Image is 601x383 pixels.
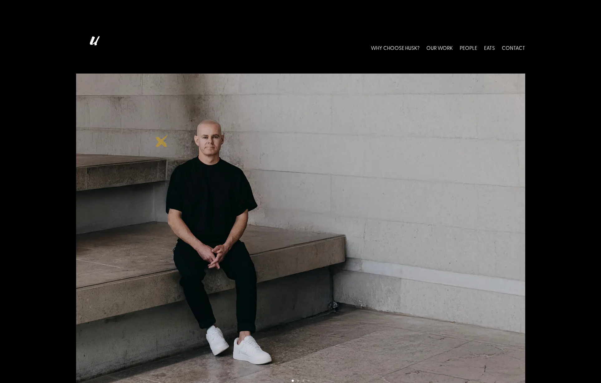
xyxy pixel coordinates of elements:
a: OUR WORK [426,34,453,61]
a: 3 [302,380,304,382]
a: CONTACT [502,34,525,61]
a: 2 [297,380,299,382]
img: Husk logo [76,34,110,61]
a: PEOPLE [460,34,477,61]
a: 1 [292,380,294,382]
a: EATS [484,34,495,61]
a: 4 [308,380,310,382]
a: WHY CHOOSE HUSK? [371,34,419,61]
